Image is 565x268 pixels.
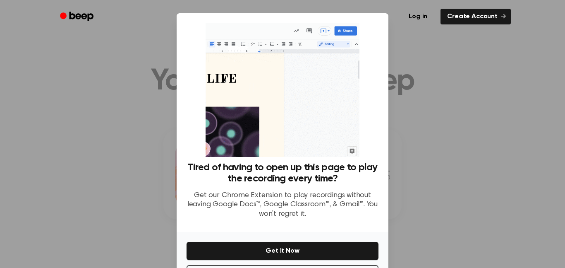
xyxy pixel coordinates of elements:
a: Beep [54,9,101,25]
a: Log in [400,7,436,26]
button: Get It Now [187,242,378,260]
h3: Tired of having to open up this page to play the recording every time? [187,162,378,184]
p: Get our Chrome Extension to play recordings without leaving Google Docs™, Google Classroom™, & Gm... [187,191,378,219]
a: Create Account [441,9,511,24]
img: Beep extension in action [206,23,359,157]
